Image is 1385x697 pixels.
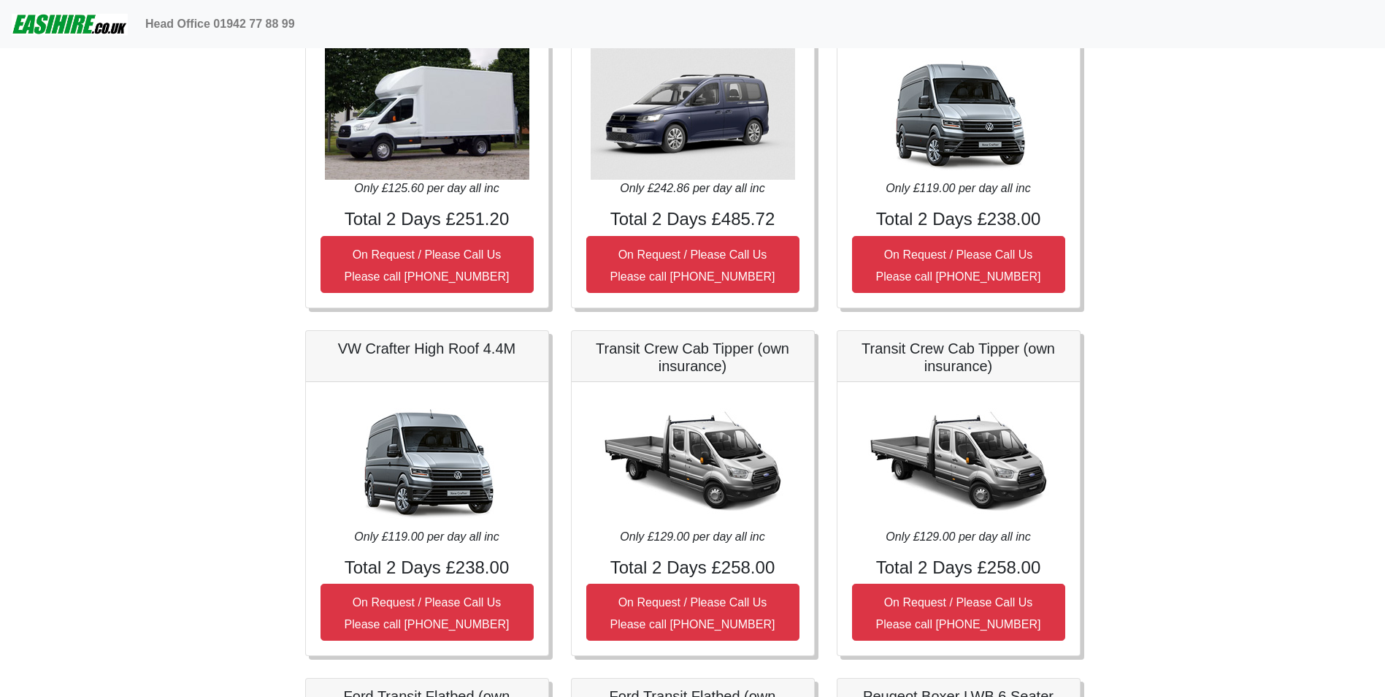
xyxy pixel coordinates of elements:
h4: Total 2 Days £238.00 [321,557,534,579]
h5: Transit Crew Cab Tipper (own insurance) [586,340,799,375]
small: On Request / Please Call Us Please call [PHONE_NUMBER] [610,248,775,283]
small: On Request / Please Call Us Please call [PHONE_NUMBER] [345,248,510,283]
h5: Transit Crew Cab Tipper (own insurance) [852,340,1065,375]
a: Head Office 01942 77 88 99 [139,9,301,39]
h4: Total 2 Days £238.00 [852,209,1065,230]
img: Transit Crew Cab Tipper (own insurance) [856,397,1061,528]
i: Only £125.60 per day all inc [354,182,499,194]
i: Only £119.00 per day all inc [354,530,499,543]
h5: VW Crafter High Roof 4.4M [321,340,534,357]
i: Only £119.00 per day all inc [886,182,1030,194]
h4: Total 2 Days £485.72 [586,209,799,230]
button: On Request / Please Call UsPlease call [PHONE_NUMBER] [321,584,534,641]
b: Head Office 01942 77 88 99 [145,18,295,30]
h4: Total 2 Days £251.20 [321,209,534,230]
button: On Request / Please Call UsPlease call [PHONE_NUMBER] [852,236,1065,293]
i: Only £129.00 per day all inc [886,530,1030,543]
small: On Request / Please Call Us Please call [PHONE_NUMBER] [345,596,510,631]
i: Only £129.00 per day all inc [620,530,764,543]
button: On Request / Please Call UsPlease call [PHONE_NUMBER] [321,236,534,293]
img: Ford Transit Luton [325,48,529,180]
h4: Total 2 Days £258.00 [586,557,799,579]
button: On Request / Please Call UsPlease call [PHONE_NUMBER] [586,584,799,641]
small: On Request / Please Call Us Please call [PHONE_NUMBER] [876,248,1041,283]
img: VW Crafter High Roof 4.4M [856,48,1061,180]
img: VW Caddy California Maxi [591,48,795,180]
small: On Request / Please Call Us Please call [PHONE_NUMBER] [610,596,775,631]
img: Transit Crew Cab Tipper (own insurance) [591,397,795,528]
button: On Request / Please Call UsPlease call [PHONE_NUMBER] [586,236,799,293]
button: On Request / Please Call UsPlease call [PHONE_NUMBER] [852,584,1065,641]
small: On Request / Please Call Us Please call [PHONE_NUMBER] [876,596,1041,631]
img: easihire_logo_small.png [12,9,128,39]
i: Only £242.86 per day all inc [620,182,764,194]
h4: Total 2 Days £258.00 [852,557,1065,579]
img: VW Crafter High Roof 4.4M [325,397,529,528]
